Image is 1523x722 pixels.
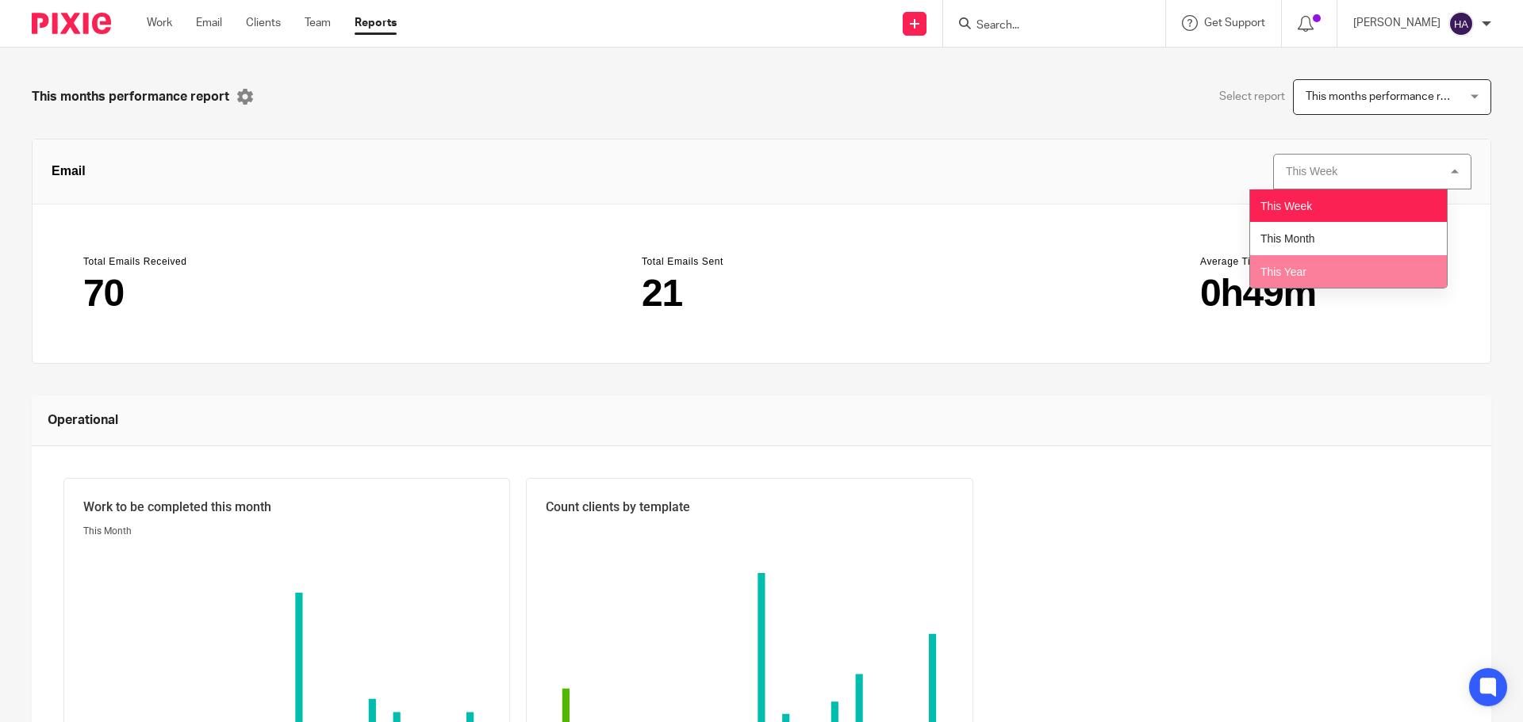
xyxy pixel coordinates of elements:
[48,411,118,430] span: Operational
[246,15,281,31] a: Clients
[52,162,86,181] span: Email
[1260,200,1312,212] span: This Week
[975,19,1118,33] input: Search
[1260,232,1315,245] span: This Month
[83,255,323,268] header: Total Emails Received
[1306,91,1467,102] span: This months performance report
[642,274,881,312] main: 21
[32,13,111,34] img: Pixie
[1200,255,1440,268] header: Average Time to Respond
[642,255,881,268] header: Total Emails Sent
[83,274,323,312] main: 70
[1200,274,1440,312] main: 0h49m
[147,15,172,31] a: Work
[83,525,132,537] span: This Month
[1260,265,1306,278] span: This Year
[1353,15,1441,31] p: [PERSON_NAME]
[1219,89,1285,105] span: Select report
[32,88,229,106] span: This months performance report
[305,15,331,31] a: Team
[83,498,271,516] span: Work to be completed this month
[1204,17,1265,29] span: Get Support
[355,15,397,31] a: Reports
[1286,165,1337,178] div: This Week
[1448,11,1474,36] img: svg%3E
[546,498,690,516] span: Count clients by template
[196,15,222,31] a: Email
